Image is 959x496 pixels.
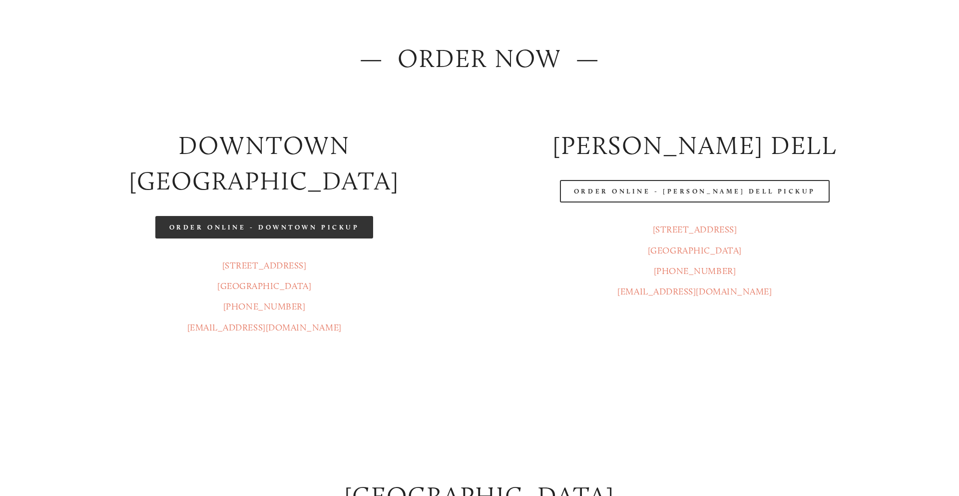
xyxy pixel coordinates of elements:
a: [PHONE_NUMBER] [223,301,306,312]
a: Order Online - [PERSON_NAME] Dell Pickup [560,180,830,202]
h2: [PERSON_NAME] DELL [488,127,902,163]
a: [EMAIL_ADDRESS][DOMAIN_NAME] [617,286,772,297]
a: [STREET_ADDRESS] [653,224,737,235]
h2: Downtown [GEOGRAPHIC_DATA] [57,127,471,199]
a: Order Online - Downtown pickup [155,216,374,238]
a: [GEOGRAPHIC_DATA] [648,245,742,256]
a: [GEOGRAPHIC_DATA] [217,280,311,291]
a: [PHONE_NUMBER] [654,265,736,276]
a: [STREET_ADDRESS] [222,260,307,271]
a: [EMAIL_ADDRESS][DOMAIN_NAME] [187,322,342,333]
